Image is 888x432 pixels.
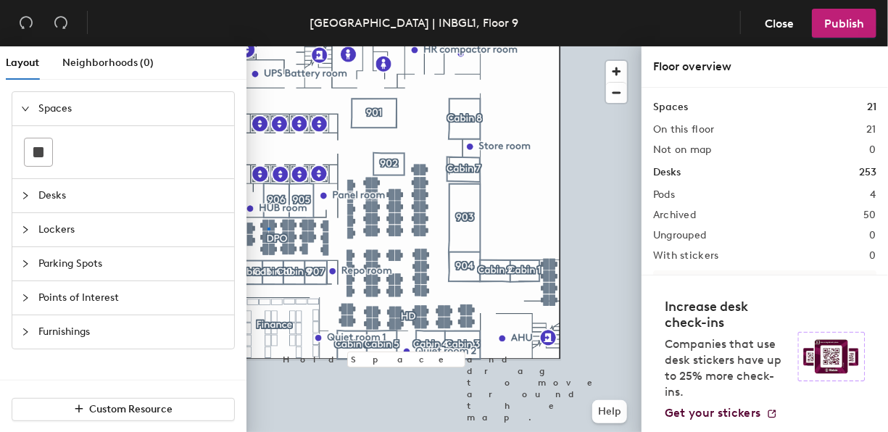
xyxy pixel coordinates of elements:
h2: 0 [870,144,876,156]
button: Close [752,9,806,38]
h2: On this floor [653,124,715,136]
span: expanded [21,104,30,113]
span: Neighborhoods (0) [62,57,154,69]
div: [GEOGRAPHIC_DATA] | INBGL1, Floor 9 [310,14,518,32]
span: collapsed [21,225,30,234]
p: All desks need to be in a pod before saving [653,270,876,340]
div: Floor overview [653,58,876,75]
span: Custom Resource [90,403,173,415]
h1: Desks [653,165,681,180]
h4: Increase desk check-ins [665,299,789,331]
button: Redo (⌘ + ⇧ + Z) [46,9,75,38]
span: Publish [824,17,864,30]
span: Lockers [38,213,225,246]
h1: 21 [867,99,876,115]
h2: Ungrouped [653,230,707,241]
span: collapsed [21,191,30,200]
h2: 0 [870,250,876,262]
h2: Not on map [653,144,712,156]
button: Help [592,400,627,423]
span: collapsed [21,328,30,336]
span: Close [765,17,794,30]
span: collapsed [21,294,30,302]
span: Layout [6,57,39,69]
h2: 4 [871,189,876,201]
h2: 0 [870,230,876,241]
span: Points of Interest [38,281,225,315]
h2: 50 [863,209,876,221]
img: Sticker logo [798,332,865,381]
h2: 21 [866,124,876,136]
span: Desks [38,179,225,212]
h1: Spaces [653,99,688,115]
span: Parking Spots [38,247,225,281]
a: Get your stickers [665,406,778,420]
h2: With stickers [653,250,719,262]
span: Get your stickers [665,406,760,420]
p: Companies that use desk stickers have up to 25% more check-ins. [665,336,789,400]
button: Publish [812,9,876,38]
h2: Archived [653,209,696,221]
span: Spaces [38,92,225,125]
span: Furnishings [38,315,225,349]
span: collapsed [21,259,30,268]
button: Undo (⌘ + Z) [12,9,41,38]
h2: Pods [653,189,675,201]
button: Custom Resource [12,398,235,421]
h1: 253 [859,165,876,180]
